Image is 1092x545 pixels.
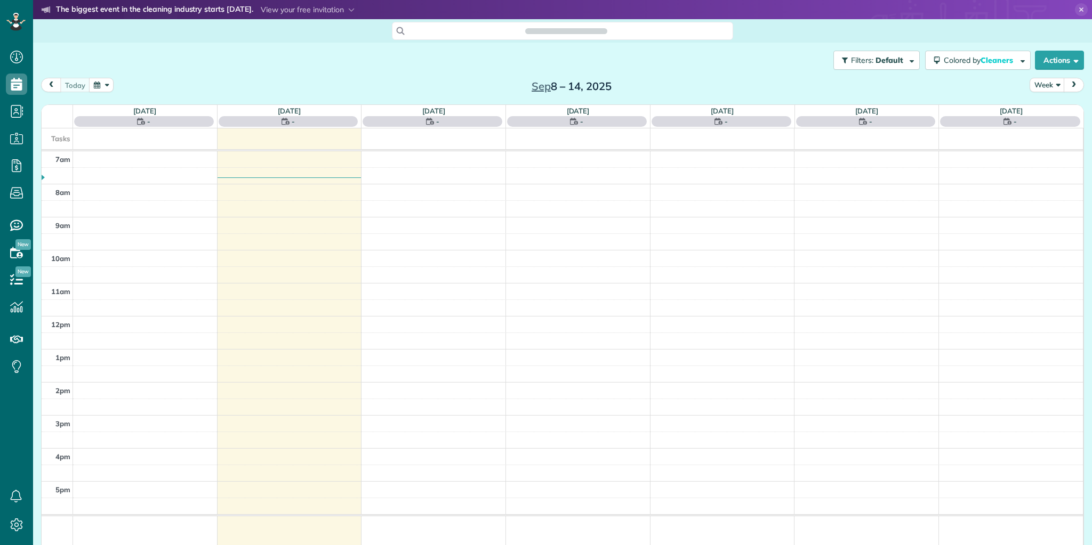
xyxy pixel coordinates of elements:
span: 8am [55,188,70,197]
span: - [580,116,583,127]
span: - [292,116,295,127]
a: [DATE] [422,107,445,115]
span: Colored by [944,55,1017,65]
span: 3pm [55,419,70,428]
span: 12pm [51,320,70,329]
span: 7am [55,155,70,164]
span: Tasks [51,134,70,143]
h2: 8 – 14, 2025 [505,80,638,92]
span: 2pm [55,386,70,395]
button: today [60,78,90,92]
span: New [15,239,31,250]
a: [DATE] [567,107,590,115]
span: Cleaners [981,55,1015,65]
span: 4pm [55,452,70,461]
a: Filters: Default [828,51,920,70]
button: Colored byCleaners [925,51,1031,70]
a: [DATE] [133,107,156,115]
span: 1pm [55,353,70,362]
span: - [147,116,150,127]
strong: The biggest event in the cleaning industry starts [DATE]. [56,4,253,16]
span: 5pm [55,485,70,494]
span: 10am [51,254,70,263]
span: New [15,266,31,277]
span: 9am [55,221,70,230]
button: Week [1030,78,1065,92]
span: Sep [532,79,551,93]
span: - [869,116,872,127]
button: next [1064,78,1084,92]
span: - [436,116,439,127]
span: 11am [51,287,70,296]
span: Filters: [851,55,873,65]
a: [DATE] [1000,107,1023,115]
a: [DATE] [855,107,878,115]
span: Default [876,55,904,65]
a: [DATE] [278,107,301,115]
button: Filters: Default [833,51,920,70]
span: - [725,116,728,127]
button: prev [41,78,61,92]
span: Search ZenMaid… [536,26,596,36]
a: [DATE] [711,107,734,115]
span: - [1014,116,1017,127]
button: Actions [1035,51,1084,70]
